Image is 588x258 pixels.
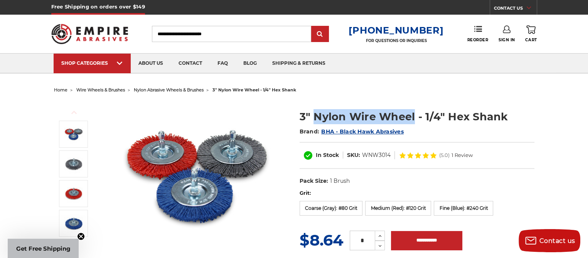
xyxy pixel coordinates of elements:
a: [PHONE_NUMBER] [349,25,443,36]
label: Grit: [300,189,534,197]
span: (5.0) [439,153,450,158]
button: Close teaser [77,233,85,240]
dt: Pack Size: [300,177,328,185]
button: Previous [65,104,83,121]
img: 3" Nylon Wire Wheel - 1/4" Hex Shank [64,214,83,233]
a: wire wheels & brushes [76,87,125,93]
a: CONTACT US [494,4,537,15]
input: Submit [312,27,328,42]
div: Get Free ShippingClose teaser [8,239,79,258]
span: Sign In [499,37,515,42]
button: Next [65,238,83,254]
dd: WNW3014 [362,151,391,159]
a: about us [131,54,171,73]
a: nylon abrasive wheels & brushes [134,87,204,93]
span: Cart [525,37,537,42]
p: FOR QUESTIONS OR INQUIRIES [349,38,443,43]
span: In Stock [316,152,339,159]
a: BHA - Black Hawk Abrasives [321,128,404,135]
a: shipping & returns [265,54,333,73]
img: Nylon Filament Wire Wheels with Hex Shank [120,101,274,255]
div: SHOP CATEGORIES [61,60,123,66]
span: Get Free Shipping [16,245,71,252]
span: 1 Review [452,153,473,158]
span: $8.64 [300,231,344,250]
img: 3" Nylon Wire Wheel - 1/4" Hex Shank [64,154,83,174]
span: Reorder [467,37,488,42]
dd: 1 Brush [330,177,349,185]
a: contact [171,54,210,73]
span: Contact us [539,237,575,245]
h1: 3" Nylon Wire Wheel - 1/4" Hex Shank [300,109,534,124]
img: Nylon Filament Wire Wheels with Hex Shank [64,125,83,144]
span: 3" nylon wire wheel - 1/4" hex shank [212,87,296,93]
a: faq [210,54,236,73]
a: blog [236,54,265,73]
a: home [54,87,67,93]
button: Contact us [519,229,580,252]
dt: SKU: [347,151,360,159]
span: Brand: [300,128,320,135]
a: Cart [525,25,537,42]
img: 3" Nylon Wire Wheel - 1/4" Hex Shank [64,184,83,203]
img: Empire Abrasives [51,19,128,49]
a: Reorder [467,25,488,42]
